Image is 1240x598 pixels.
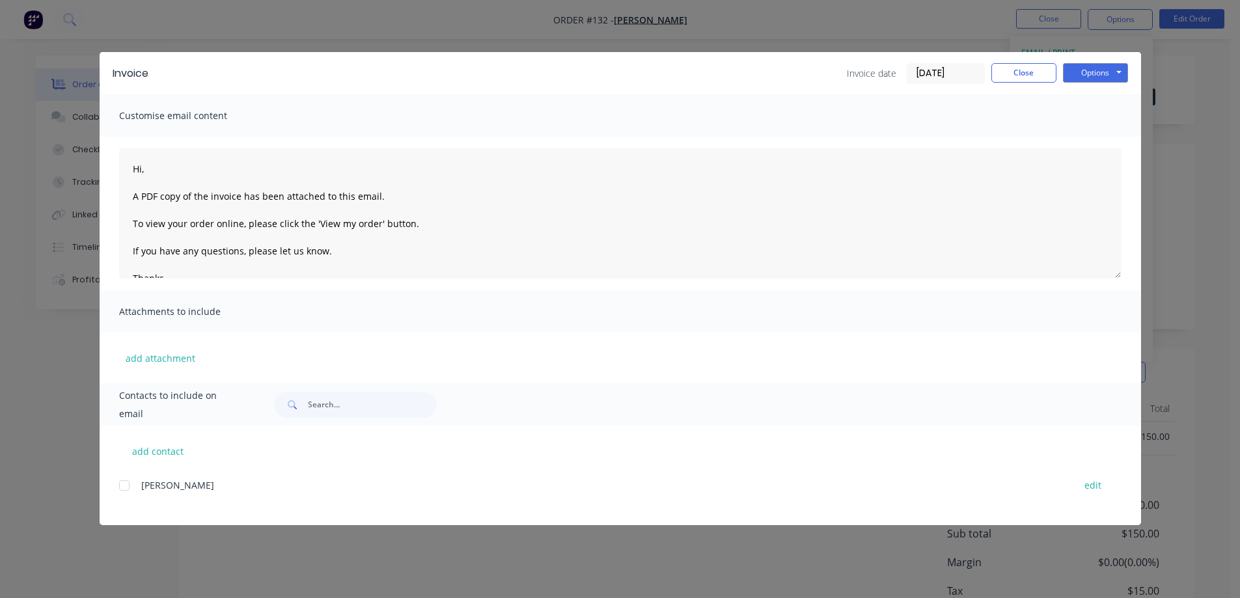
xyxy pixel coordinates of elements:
[847,66,896,80] span: Invoice date
[308,392,437,418] input: Search...
[991,63,1056,83] button: Close
[113,66,148,81] div: Invoice
[141,479,214,491] span: [PERSON_NAME]
[119,348,202,368] button: add attachment
[119,107,262,125] span: Customise email content
[1077,476,1109,494] button: edit
[119,441,197,461] button: add contact
[119,303,262,321] span: Attachments to include
[1063,63,1128,83] button: Options
[119,148,1122,279] textarea: Hi, A PDF copy of the invoice has been attached to this email. To view your order online, please ...
[119,387,242,423] span: Contacts to include on email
